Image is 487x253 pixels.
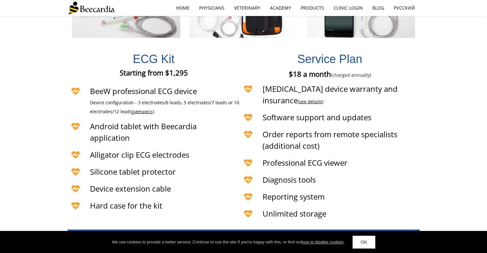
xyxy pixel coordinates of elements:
div: We use cookies to provide a better service. Continue to use the site If you're happy with this, o... [112,239,345,245]
a: Clinic Login [329,1,368,15]
span: Unlimited storage [263,208,326,219]
span: BeeW professional ECG device [90,86,197,96]
span: (charged annually) [331,72,371,78]
span: Order reports from remote specialists (additional cost) [263,129,397,151]
span: Reporting system [263,191,325,202]
a: Academy [265,1,296,15]
span: see [133,108,141,115]
span: Device configuration - 3 electrodes/6 leads, 5 electrodes/7 leads or 10 electrodes/12 leads [90,99,239,115]
span: Diagnosis tools [263,174,316,185]
img: Beecardia [68,2,115,14]
span: specs) [141,108,154,115]
span: Starting from $1,295 [120,68,188,77]
a: seespecs) [133,109,154,115]
span: Device extension cable [90,183,171,194]
span: ECG Kit [133,52,175,66]
a: Physicians [194,1,229,15]
span: Software support and updates [263,112,371,123]
a: OK [353,236,375,249]
span: [MEDICAL_DATA] device warranty and insurance [263,83,398,106]
span: Professional ECG viewer [263,157,347,168]
a: Veterinary [229,1,265,15]
a: Blog [368,1,389,15]
span: Alligator clip ECG electrodes [90,149,189,160]
span: ( [132,108,133,115]
a: Products [296,1,329,15]
span: Android tablet with Beecardia application [90,121,197,143]
a: Русский [389,1,420,15]
span: Hard case for the kit [90,200,162,211]
span: ( ) [298,99,323,105]
span: $18 a month [288,69,371,79]
a: see details [299,99,322,105]
span: Service Plan [297,52,362,66]
span: Silicone tablet protector [90,166,176,177]
a: how to disable cookies [302,240,344,244]
a: home [171,1,194,15]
